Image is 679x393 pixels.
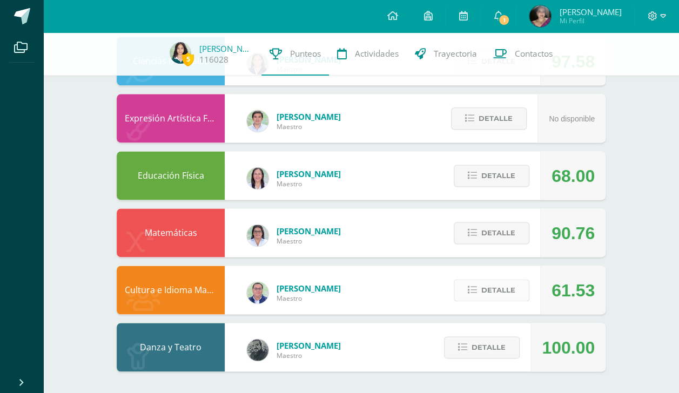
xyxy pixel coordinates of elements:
[481,223,515,243] span: Detalle
[515,48,553,59] span: Contactos
[485,32,561,76] a: Contactos
[434,48,477,59] span: Trayectoria
[247,225,268,246] img: 341d98b4af7301a051bfb6365f8299c3.png
[170,42,191,64] img: 630113e3c11eaf4d2372eacf1d972cf3.png
[277,294,341,303] span: Maestro
[529,5,551,27] img: 3a3c8100c5ad4521c7d5a241b3180da3.png
[247,167,268,189] img: f77eda19ab9d4901e6803b4611072024.png
[247,282,268,303] img: c1c1b07ef08c5b34f56a5eb7b3c08b85.png
[552,266,595,315] div: 61.53
[117,94,225,143] div: Expresión Artística FORMACIÓN MUSICAL
[117,208,225,257] div: Matemáticas
[277,168,341,179] span: [PERSON_NAME]
[261,32,329,76] a: Punteos
[542,323,595,372] div: 100.00
[199,43,253,54] a: [PERSON_NAME]
[290,48,321,59] span: Punteos
[182,52,194,66] span: 5
[552,152,595,200] div: 68.00
[498,14,510,26] span: 1
[277,236,341,246] span: Maestro
[117,151,225,200] div: Educación Física
[472,337,506,357] span: Detalle
[454,279,529,301] button: Detalle
[559,16,621,25] span: Mi Perfil
[199,54,228,65] a: 116028
[277,340,341,351] span: [PERSON_NAME]
[277,179,341,188] span: Maestro
[247,339,268,361] img: 8ba24283638e9cc0823fe7e8b79ee805.png
[454,165,529,187] button: Detalle
[407,32,485,76] a: Trayectoria
[117,323,225,371] div: Danza y Teatro
[444,336,520,358] button: Detalle
[329,32,407,76] a: Actividades
[549,114,595,123] span: No disponible
[479,109,513,128] span: Detalle
[481,280,515,300] span: Detalle
[454,222,529,244] button: Detalle
[481,166,515,186] span: Detalle
[559,6,621,17] span: [PERSON_NAME]
[277,111,341,122] span: [PERSON_NAME]
[355,48,399,59] span: Actividades
[277,351,341,360] span: Maestro
[277,122,341,131] span: Maestro
[117,266,225,314] div: Cultura e Idioma Maya, Garífuna o Xinka
[247,110,268,132] img: 8e3dba6cfc057293c5db5c78f6d0205d.png
[277,226,341,236] span: [PERSON_NAME]
[451,107,527,130] button: Detalle
[552,209,595,258] div: 90.76
[277,283,341,294] span: [PERSON_NAME]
